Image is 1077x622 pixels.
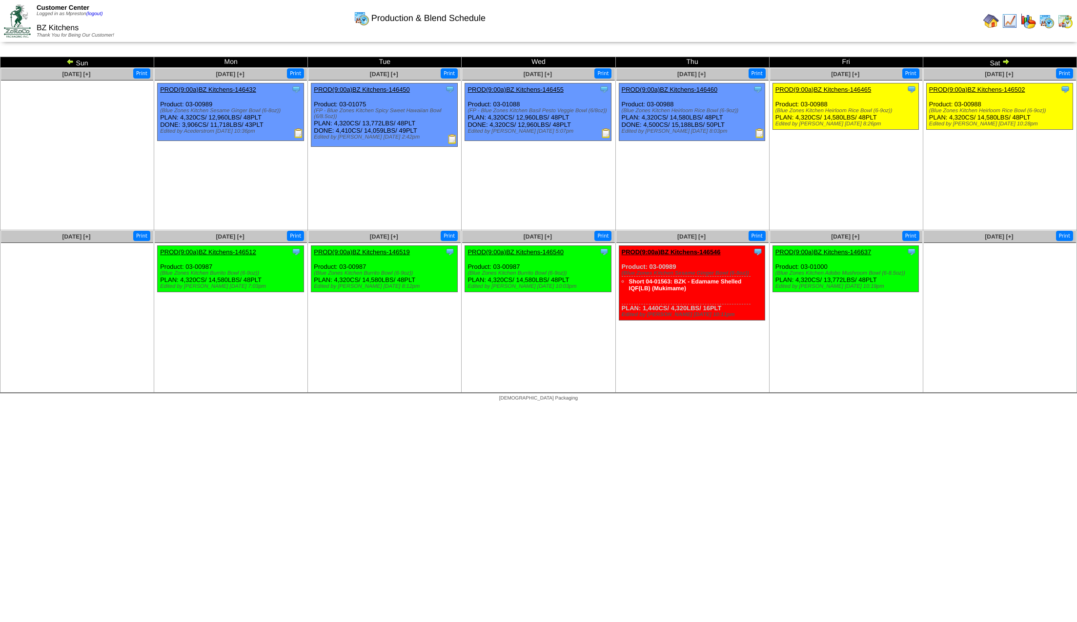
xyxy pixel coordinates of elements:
[831,71,859,78] a: [DATE] [+]
[929,121,1073,127] div: Edited by [PERSON_NAME] [DATE] 10:28pm
[160,270,304,276] div: (Blue Zones Kitchen Burrito Bowl (6-9oz))
[1056,231,1073,241] button: Print
[462,57,615,68] td: Wed
[902,68,919,79] button: Print
[622,270,765,276] div: (Blue Zones Kitchen Sesame Ginger Bowl (6-8oz))
[308,57,462,68] td: Tue
[441,231,458,241] button: Print
[62,233,90,240] a: [DATE] [+]
[929,86,1025,93] a: PROD(9:00a)BZ Kitchens-146502
[677,71,706,78] span: [DATE] [+]
[907,84,916,94] img: Tooltip
[1002,58,1010,65] img: arrowright.gif
[755,128,765,138] img: Production Report
[926,83,1073,130] div: Product: 03-00988 PLAN: 4,320CS / 14,580LBS / 48PLT
[677,233,706,240] a: [DATE] [+]
[86,11,103,17] a: (logout)
[772,83,919,130] div: Product: 03-00988 PLAN: 4,320CS / 14,580LBS / 48PLT
[294,128,304,138] img: Production Report
[154,57,308,68] td: Mon
[594,68,611,79] button: Print
[370,233,398,240] a: [DATE] [+]
[160,86,256,93] a: PROD(9:00a)BZ Kitchens-146432
[775,108,919,114] div: (Blue Zones Kitchen Heirloom Rice Bowl (6-9oz))
[615,57,769,68] td: Thu
[775,86,872,93] a: PROD(9:00a)BZ Kitchens-146465
[775,121,919,127] div: Edited by [PERSON_NAME] [DATE] 8:26pm
[158,83,304,141] div: Product: 03-00989 PLAN: 4,320CS / 12,960LBS / 48PLT DONE: 3,906CS / 11,718LBS / 43PLT
[216,233,244,240] a: [DATE] [+]
[499,396,578,401] span: [DEMOGRAPHIC_DATA] Packaging
[447,134,457,144] img: Production Report
[314,283,457,289] div: Edited by [PERSON_NAME] [DATE] 8:12pm
[314,108,457,120] div: (FP - Blue Zones Kitchen Spicy Sweet Hawaiian Bowl (6/8.5oz))
[983,13,999,29] img: home.gif
[37,24,79,32] span: BZ Kitchens
[160,283,304,289] div: Edited by [PERSON_NAME] [DATE] 7:03pm
[622,108,765,114] div: (Blue Zones Kitchen Heirloom Rice Bowl (6-9oz))
[467,283,611,289] div: Edited by [PERSON_NAME] [DATE] 10:03pm
[37,33,114,38] span: Thank You for Being Our Customer!
[622,248,721,256] a: PROD(9:00a)BZ Kitchens-146546
[599,247,609,257] img: Tooltip
[133,68,150,79] button: Print
[1039,13,1055,29] img: calendarprod.gif
[158,246,304,292] div: Product: 03-00987 PLAN: 4,320CS / 14,580LBS / 48PLT
[467,270,611,276] div: (Blue Zones Kitchen Burrito Bowl (6-9oz))
[370,71,398,78] a: [DATE] [+]
[311,83,458,147] div: Product: 03-01075 PLAN: 4,320CS / 13,772LBS / 48PLT DONE: 4,410CS / 14,059LBS / 49PLT
[831,233,859,240] a: [DATE] [+]
[1060,84,1070,94] img: Tooltip
[133,231,150,241] button: Print
[769,57,923,68] td: Fri
[923,57,1077,68] td: Sat
[775,248,872,256] a: PROD(9:00a)BZ Kitchens-146637
[601,128,611,138] img: Production Report
[524,71,552,78] a: [DATE] [+]
[441,68,458,79] button: Print
[629,278,742,292] a: Short 04-01563: BZK - Edamame Shelled IQF(LB) (Mukimame)
[314,270,457,276] div: (Blue Zones Kitchen Burrito Bowl (6-9oz))
[902,231,919,241] button: Print
[160,108,304,114] div: (Blue Zones Kitchen Sesame Ginger Bowl (6-8oz))
[465,83,611,141] div: Product: 03-01088 PLAN: 4,320CS / 12,960LBS / 48PLT DONE: 4,320CS / 12,960LBS / 48PLT
[467,128,611,134] div: Edited by [PERSON_NAME] [DATE] 5:07pm
[753,247,763,257] img: Tooltip
[622,128,765,134] div: Edited by [PERSON_NAME] [DATE] 8:03pm
[524,233,552,240] a: [DATE] [+]
[160,128,304,134] div: Edited by Acederstrom [DATE] 10:36pm
[467,108,611,114] div: (FP - Blue Zones Kitchen Basil Pesto Veggie Bowl (6/8oz))
[62,71,90,78] span: [DATE] [+]
[985,233,1013,240] a: [DATE] [+]
[1002,13,1017,29] img: line_graph.gif
[287,231,304,241] button: Print
[371,13,486,23] span: Production & Blend Schedule
[1020,13,1036,29] img: graph.gif
[0,57,154,68] td: Sun
[749,231,766,241] button: Print
[1057,13,1073,29] img: calendarinout.gif
[445,84,455,94] img: Tooltip
[622,86,718,93] a: PROD(9:00a)BZ Kitchens-146460
[160,248,256,256] a: PROD(9:00a)BZ Kitchens-146512
[37,11,103,17] span: Logged in as Mpreston
[37,4,89,11] span: Customer Center
[619,83,765,141] div: Product: 03-00988 PLAN: 4,320CS / 14,580LBS / 48PLT DONE: 4,500CS / 15,188LBS / 50PLT
[907,247,916,257] img: Tooltip
[599,84,609,94] img: Tooltip
[772,246,919,292] div: Product: 03-01000 PLAN: 4,320CS / 13,772LBS / 48PLT
[775,283,919,289] div: Edited by [PERSON_NAME] [DATE] 10:19pm
[4,4,31,37] img: ZoRoCo_Logo(Green%26Foil)%20jpg.webp
[985,71,1013,78] a: [DATE] [+]
[216,71,244,78] span: [DATE] [+]
[467,248,564,256] a: PROD(9:00a)BZ Kitchens-146540
[622,312,765,318] div: Edited by [PERSON_NAME] [DATE] 10:11pm
[465,246,611,292] div: Product: 03-00987 PLAN: 4,320CS / 14,580LBS / 48PLT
